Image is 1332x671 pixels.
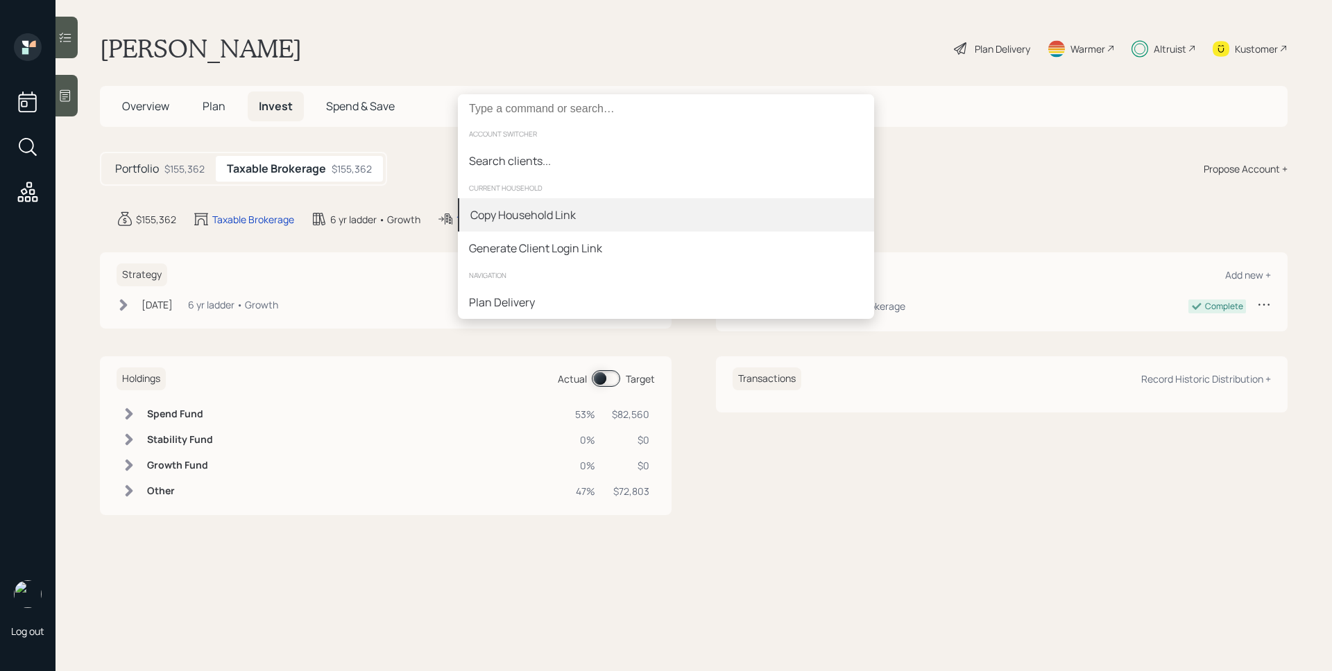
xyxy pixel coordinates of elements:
div: Generate Client Login Link [469,240,602,256]
div: current household [458,177,874,198]
div: account switcher [458,123,874,144]
div: Copy Household Link [470,207,576,223]
div: Plan Delivery [469,294,535,311]
div: Search clients... [469,152,551,169]
input: Type a command or search… [458,94,874,123]
div: navigation [458,265,874,286]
